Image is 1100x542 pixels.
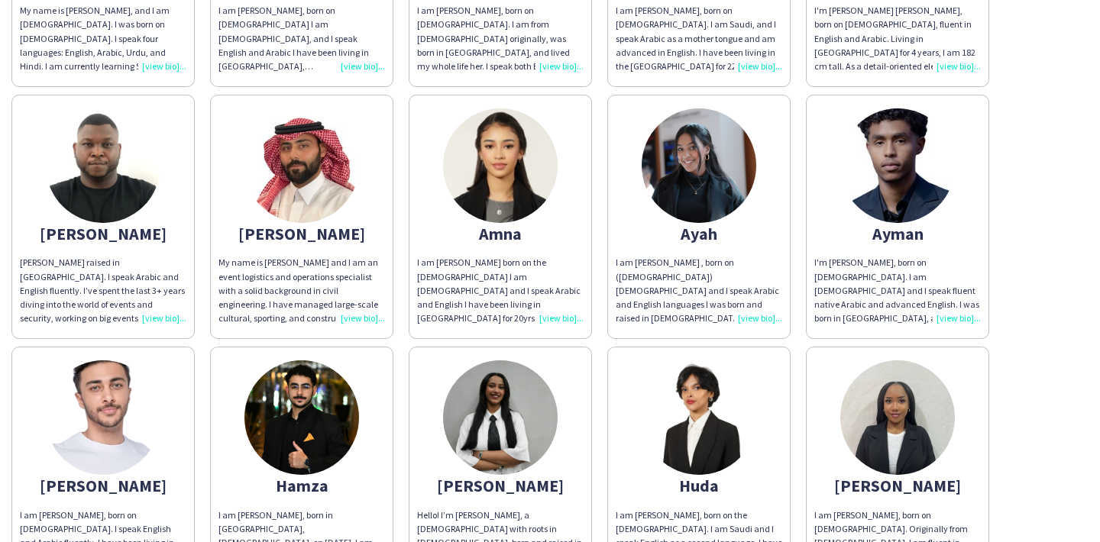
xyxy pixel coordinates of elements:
img: thumb-668df62347a78.jpeg [840,360,955,475]
div: [PERSON_NAME] raised in [GEOGRAPHIC_DATA]. I speak Arabic and English fluently. I’ve spent the la... [20,256,186,325]
div: Ayah [616,227,782,240]
div: I am [PERSON_NAME], born on [DEMOGRAPHIC_DATA]. I am Saudi, and I speak Arabic as a mother tongue... [616,4,782,73]
img: thumb-68cb52027a68a.jpeg [443,108,558,223]
div: Hamza [218,479,385,492]
div: I am [PERSON_NAME] , born on ([DEMOGRAPHIC_DATA]) [DEMOGRAPHIC_DATA] and I speak Arabic and Engli... [616,256,782,325]
img: thumb-9d49ac32-8468-4eb2-b218-1366b8821a73.jpg [46,108,160,223]
div: I am [PERSON_NAME], born on [DEMOGRAPHIC_DATA]. I am from [DEMOGRAPHIC_DATA] originally, was born... [417,4,584,73]
div: Huda [616,479,782,492]
img: thumb-c862469f-fc06-4f1e-af3d-2b8e6a07bb09.jpg [642,108,756,223]
img: thumb-cb42e4ec-c2e2-408e-88c6-ac0900df0bff.png [642,360,756,475]
img: thumb-9e882183-ba0c-497a-86f9-db893e2c1540.png [46,360,160,475]
div: My name is [PERSON_NAME], and I am [DEMOGRAPHIC_DATA]. I was born on [DEMOGRAPHIC_DATA]. I speak ... [20,4,186,73]
img: thumb-d5697310-354e-4160-8482-2de81a197cb4.jpg [244,360,359,475]
div: [PERSON_NAME] [814,479,981,492]
div: I'm [PERSON_NAME], born on [DEMOGRAPHIC_DATA]. I am [DEMOGRAPHIC_DATA] and I speak fluent native ... [814,256,981,325]
img: thumb-672946c82245e.jpeg [244,108,359,223]
div: [PERSON_NAME] [20,227,186,240]
div: [PERSON_NAME] [218,227,385,240]
img: thumb-0c99f086-efba-4e05-a457-4246f39b963a.jpg [443,360,558,475]
div: Amna [417,227,584,240]
div: Ayman [814,227,981,240]
img: thumb-66ea8428de065.jpeg [840,108,955,223]
div: I'm [PERSON_NAME] [PERSON_NAME], born on [DEMOGRAPHIC_DATA], fluent in English and Arabic. Living... [814,4,981,73]
div: [PERSON_NAME] [417,479,584,492]
div: I am [PERSON_NAME] born on the [DEMOGRAPHIC_DATA] I am [DEMOGRAPHIC_DATA] and I speak Arabic and ... [417,256,584,325]
div: I am [PERSON_NAME], born on [DEMOGRAPHIC_DATA] I am [DEMOGRAPHIC_DATA], and I speak English and A... [218,4,385,73]
div: My name is [PERSON_NAME] and I am an event logistics and operations specialist with a solid backg... [218,256,385,325]
div: [PERSON_NAME] [20,479,186,492]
